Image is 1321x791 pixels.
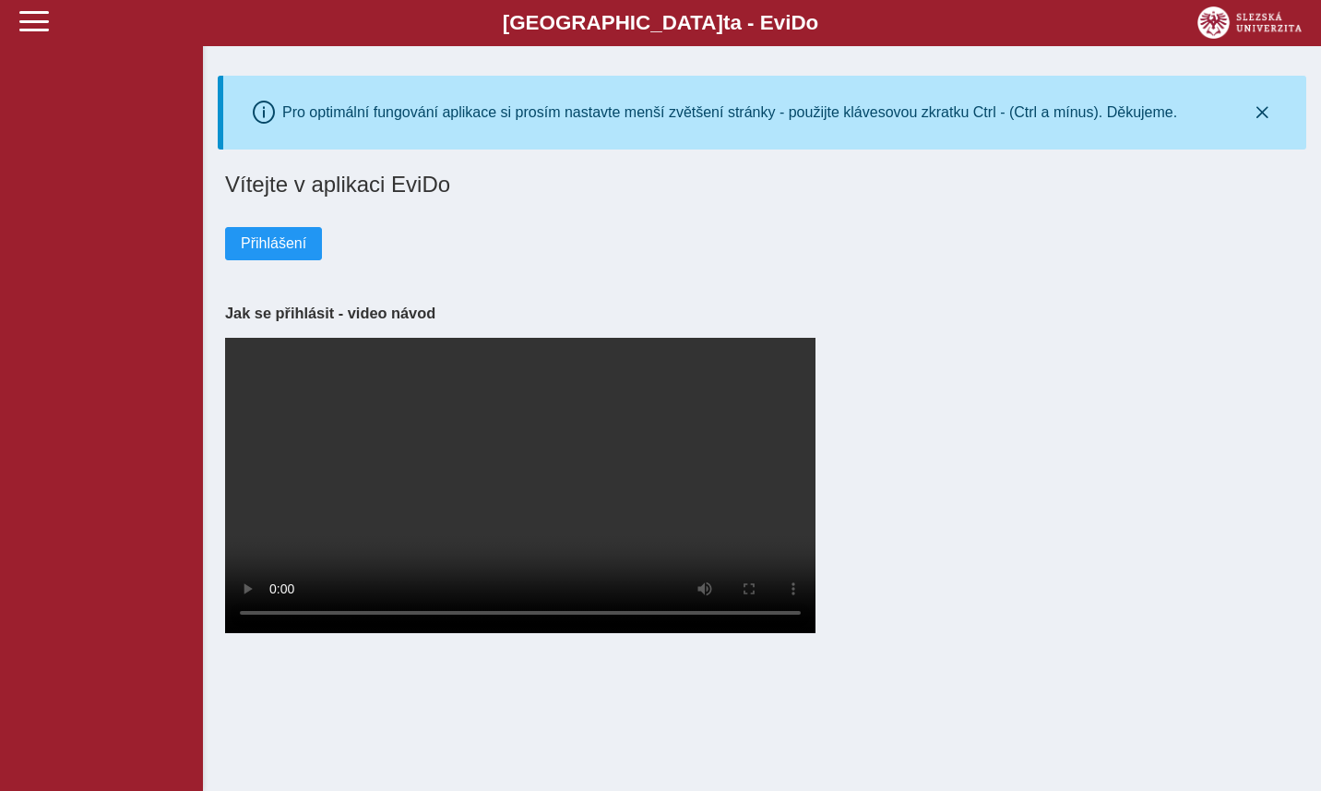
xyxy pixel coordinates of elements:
[225,305,1299,322] h3: Jak se přihlásit - video návod
[225,172,1299,198] h1: Vítejte v aplikaci EviDo
[55,11,1266,35] b: [GEOGRAPHIC_DATA] a - Evi
[806,11,819,34] span: o
[1197,6,1302,39] img: logo_web_su.png
[723,11,730,34] span: t
[791,11,805,34] span: D
[225,338,815,633] video: Your browser does not support the video tag.
[241,235,306,252] span: Přihlášení
[225,227,322,260] button: Přihlášení
[282,104,1177,121] div: Pro optimální fungování aplikace si prosím nastavte menší zvětšení stránky - použijte klávesovou ...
